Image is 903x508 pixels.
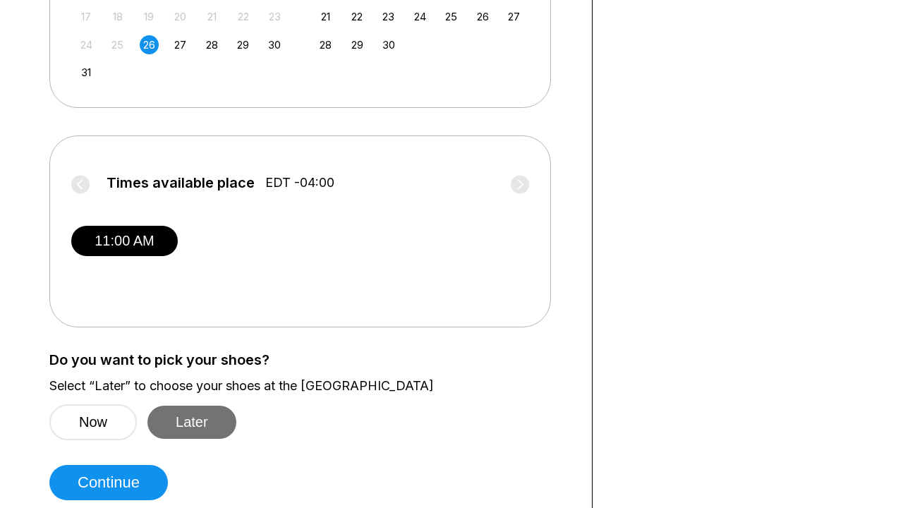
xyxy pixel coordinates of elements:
div: Not available Tuesday, August 19th, 2025 [140,7,159,26]
div: Choose Friday, August 29th, 2025 [234,35,253,54]
span: Times available place [107,175,255,190]
label: Select “Later” to choose your shoes at the [GEOGRAPHIC_DATA] [49,378,571,394]
div: Not available Monday, August 18th, 2025 [108,7,127,26]
div: Choose Sunday, September 28th, 2025 [316,35,335,54]
div: Choose Monday, September 22nd, 2025 [348,7,367,26]
button: 11:00 AM [71,226,178,256]
div: Choose Saturday, August 30th, 2025 [265,35,284,54]
div: Choose Sunday, September 21st, 2025 [316,7,335,26]
button: Now [49,404,137,440]
div: Not available Sunday, August 24th, 2025 [77,35,96,54]
div: Choose Wednesday, September 24th, 2025 [411,7,430,26]
div: Choose Thursday, August 28th, 2025 [202,35,222,54]
button: Continue [49,465,168,500]
label: Do you want to pick your shoes? [49,352,571,368]
div: Choose Saturday, September 27th, 2025 [504,7,523,26]
div: Choose Thursday, September 25th, 2025 [442,7,461,26]
span: EDT -04:00 [265,175,334,190]
div: Choose Monday, September 29th, 2025 [348,35,367,54]
div: Not available Friday, August 22nd, 2025 [234,7,253,26]
div: Not available Wednesday, August 20th, 2025 [171,7,190,26]
div: Choose Tuesday, September 23rd, 2025 [379,7,398,26]
div: Choose Wednesday, August 27th, 2025 [171,35,190,54]
div: Not available Monday, August 25th, 2025 [108,35,127,54]
div: Choose Tuesday, August 26th, 2025 [140,35,159,54]
div: Choose Friday, September 26th, 2025 [473,7,492,26]
button: Later [147,406,236,439]
div: Not available Saturday, August 23rd, 2025 [265,7,284,26]
div: Not available Thursday, August 21st, 2025 [202,7,222,26]
div: Choose Tuesday, September 30th, 2025 [379,35,398,54]
div: Choose Sunday, August 31st, 2025 [77,63,96,82]
div: Not available Sunday, August 17th, 2025 [77,7,96,26]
